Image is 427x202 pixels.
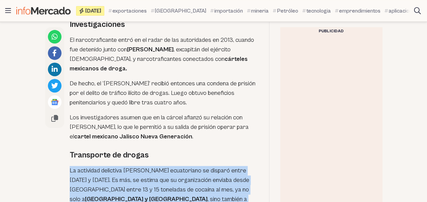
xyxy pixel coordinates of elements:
[151,7,206,15] a: [GEOGRAPHIC_DATA]
[385,7,418,15] a: aplicaciones
[85,8,101,14] span: [DATE]
[214,7,243,15] span: importación
[70,150,258,161] h2: Transporte de drogas
[155,7,206,15] span: [GEOGRAPHIC_DATA]
[335,7,380,15] a: emprendimientos
[108,7,147,15] a: exportaciones
[277,7,298,15] span: Petróleo
[16,7,71,15] img: Infomercado Ecuador logo
[306,7,331,15] span: tecnologia
[70,79,258,107] p: De hecho, el ‘[PERSON_NAME]’ recibió entonces una condena de prisión por el delito de tráfico ilí...
[127,46,174,53] strong: [PERSON_NAME]
[251,7,269,15] span: mineria
[70,55,248,72] strong: cárteles mexicanos de droga.
[273,7,298,15] a: Petróleo
[247,7,269,15] a: mineria
[280,27,382,35] div: Publicidad
[112,7,147,15] span: exportaciones
[339,7,380,15] span: emprendimientos
[51,98,59,106] img: Google News logo
[70,19,258,30] h2: Investigaciones
[389,7,418,15] span: aplicaciones
[302,7,331,15] a: tecnologia
[74,133,192,140] strong: cartel mexicano Jalisco Nueva Generación
[70,35,258,73] p: El narcotraficante entró en el radar de las autoridades en 2013, cuando fue detenido junto con , ...
[70,113,258,141] p: Los investigadores asumen que en la cárcel afianzó su relación con [PERSON_NAME], lo que le permi...
[210,7,243,15] a: importación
